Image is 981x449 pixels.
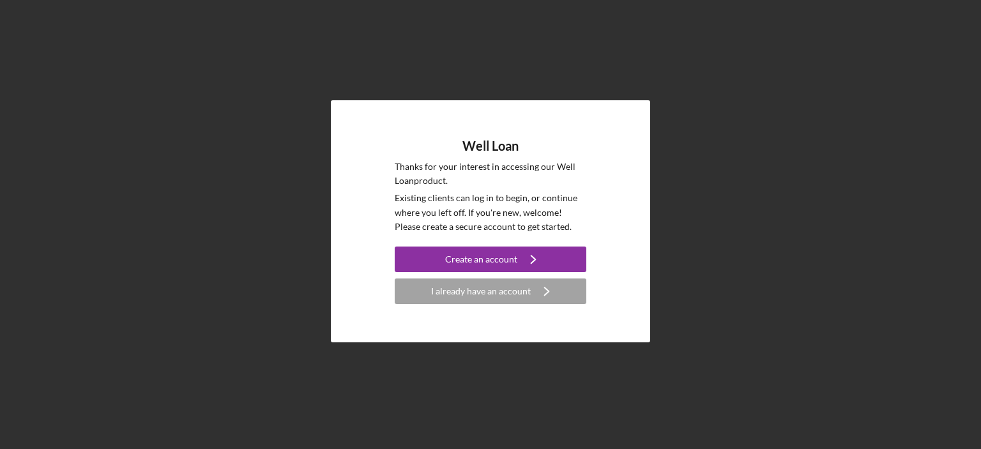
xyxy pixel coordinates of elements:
p: Existing clients can log in to begin, or continue where you left off. If you're new, welcome! Ple... [395,191,586,234]
div: Create an account [445,247,517,272]
button: Create an account [395,247,586,272]
a: Create an account [395,247,586,275]
button: I already have an account [395,278,586,304]
div: I already have an account [431,278,531,304]
p: Thanks for your interest in accessing our Well Loan product. [395,160,586,188]
h4: Well Loan [462,139,519,153]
